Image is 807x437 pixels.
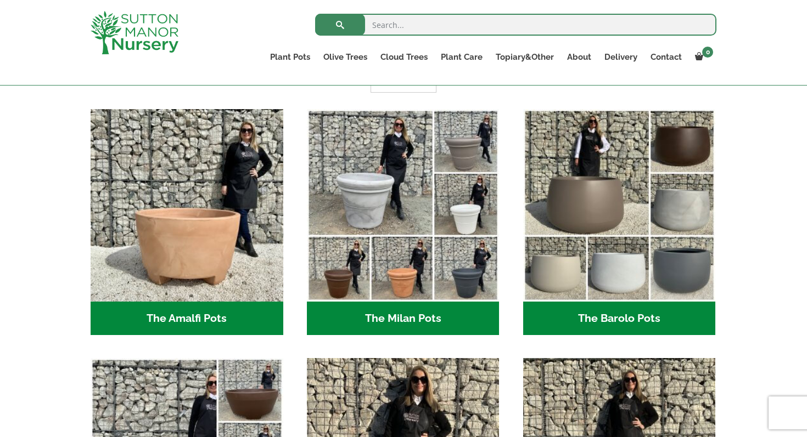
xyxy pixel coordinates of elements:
a: Topiary&Other [489,49,561,65]
img: logo [91,11,178,54]
h2: The Barolo Pots [523,302,716,336]
a: Delivery [598,49,644,65]
img: The Milan Pots [307,109,500,302]
img: The Barolo Pots [523,109,716,302]
a: Contact [644,49,688,65]
a: Visit product category The Amalfi Pots [91,109,283,335]
a: Olive Trees [317,49,374,65]
a: Visit product category The Barolo Pots [523,109,716,335]
h2: The Amalfi Pots [91,302,283,336]
input: Search... [315,14,716,36]
span: 0 [702,47,713,58]
a: 0 [688,49,716,65]
a: About [561,49,598,65]
a: Plant Pots [264,49,317,65]
a: Cloud Trees [374,49,434,65]
a: Plant Care [434,49,489,65]
h2: The Milan Pots [307,302,500,336]
img: The Amalfi Pots [91,109,283,302]
a: Visit product category The Milan Pots [307,109,500,335]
